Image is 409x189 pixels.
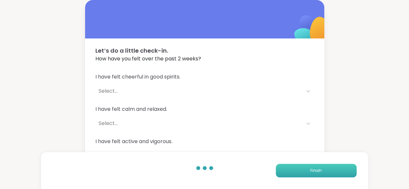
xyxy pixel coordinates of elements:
div: Select... [99,152,299,160]
div: Select... [99,87,299,95]
span: I have felt cheerful in good spirits. [95,73,314,81]
span: Finish [310,168,322,173]
div: Select... [99,120,299,127]
button: Finish [276,164,357,177]
span: Let’s do a little check-in. [95,46,314,55]
span: How have you felt over the past 2 weeks? [95,55,314,63]
span: I have felt calm and relaxed. [95,105,314,113]
span: I have felt active and vigorous. [95,138,314,145]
